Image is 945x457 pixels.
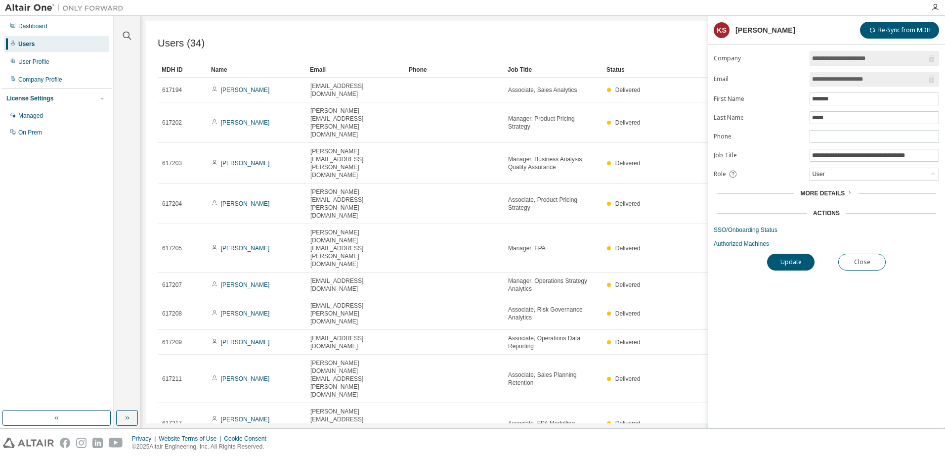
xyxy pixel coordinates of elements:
span: Delivered [615,119,641,126]
span: [PERSON_NAME][DOMAIN_NAME][EMAIL_ADDRESS][PERSON_NAME][DOMAIN_NAME] [310,359,400,399]
div: User Profile [18,58,49,66]
a: [PERSON_NAME] [221,339,270,346]
span: Delivered [615,200,641,207]
span: Delivered [615,87,641,93]
span: [EMAIL_ADDRESS][DOMAIN_NAME] [310,82,400,98]
p: © 2025 Altair Engineering, Inc. All Rights Reserved. [132,443,272,451]
a: [PERSON_NAME] [221,200,270,207]
div: Actions [813,209,840,217]
span: 617211 [162,375,182,383]
img: youtube.svg [109,438,123,448]
div: License Settings [6,94,53,102]
span: [EMAIL_ADDRESS][DOMAIN_NAME] [310,334,400,350]
span: 617217 [162,419,182,427]
a: Authorized Machines [714,240,939,248]
a: [PERSON_NAME] [221,310,270,317]
div: Job Title [508,62,599,78]
a: SSO/Onboarding Status [714,226,939,234]
div: Name [211,62,302,78]
span: 617208 [162,310,182,318]
span: [EMAIL_ADDRESS][PERSON_NAME][DOMAIN_NAME] [310,302,400,325]
label: Phone [714,133,804,140]
div: KS [714,22,730,38]
div: Privacy [132,435,159,443]
div: Managed [18,112,43,120]
div: User [811,169,826,180]
span: Delivered [615,245,641,252]
div: Cookie Consent [224,435,272,443]
span: [PERSON_NAME][EMAIL_ADDRESS][PERSON_NAME][DOMAIN_NAME] [310,188,400,220]
img: instagram.svg [76,438,86,448]
label: First Name [714,95,804,103]
span: More Details [800,190,845,197]
img: linkedin.svg [92,438,103,448]
a: [PERSON_NAME] [221,281,270,288]
span: Delivered [615,420,641,427]
div: On Prem [18,129,42,137]
span: 617202 [162,119,182,127]
label: Company [714,54,804,62]
span: Manager, Business Analysis Quality Assurance [508,155,598,171]
div: User [810,168,939,180]
span: Associate, Product Pricing Strategy [508,196,598,212]
label: Job Title [714,151,804,159]
div: Status [606,62,877,78]
span: Delivered [615,160,641,167]
span: 617203 [162,159,182,167]
span: Associate, Operations Data Reporting [508,334,598,350]
span: Delivered [615,339,641,346]
span: Manager, Operations Strategy Analytics [508,277,598,293]
span: Associate, Sales Analytics [508,86,577,94]
img: facebook.svg [60,438,70,448]
span: Associate, FPA Modelling [508,419,575,427]
div: Phone [409,62,500,78]
div: Dashboard [18,22,47,30]
span: Associate, Sales Planning Retention [508,371,598,387]
span: Manager, Product Pricing Strategy [508,115,598,131]
a: [PERSON_NAME] [221,375,270,382]
span: Delivered [615,310,641,317]
span: [PERSON_NAME][EMAIL_ADDRESS][PERSON_NAME][DOMAIN_NAME] [310,408,400,439]
span: 617209 [162,338,182,346]
button: Close [838,254,886,271]
span: 617205 [162,244,182,252]
span: [PERSON_NAME][EMAIL_ADDRESS][PERSON_NAME][DOMAIN_NAME] [310,147,400,179]
span: 617194 [162,86,182,94]
label: Last Name [714,114,804,122]
img: altair_logo.svg [3,438,54,448]
label: Email [714,75,804,83]
span: [EMAIL_ADDRESS][DOMAIN_NAME] [310,277,400,293]
img: Altair One [5,3,129,13]
span: Delivered [615,375,641,382]
span: Associate, Risk Governance Analytics [508,306,598,321]
a: [PERSON_NAME] [221,160,270,167]
button: Re-Sync from MDH [860,22,939,39]
span: 617204 [162,200,182,208]
span: Manager, FPA [508,244,546,252]
span: [PERSON_NAME][DOMAIN_NAME][EMAIL_ADDRESS][PERSON_NAME][DOMAIN_NAME] [310,228,400,268]
div: Company Profile [18,76,62,84]
div: Email [310,62,401,78]
div: Website Terms of Use [159,435,224,443]
span: Delivered [615,281,641,288]
span: Role [714,170,726,178]
a: [PERSON_NAME] [221,87,270,93]
span: Users (34) [158,38,205,49]
div: Users [18,40,35,48]
span: 617207 [162,281,182,289]
a: [PERSON_NAME] [221,119,270,126]
a: [PERSON_NAME] [PERSON_NAME] [212,416,269,431]
span: [PERSON_NAME][EMAIL_ADDRESS][PERSON_NAME][DOMAIN_NAME] [310,107,400,138]
a: [PERSON_NAME] [221,245,270,252]
div: [PERSON_NAME] [735,26,795,34]
button: Update [767,254,815,271]
div: MDH ID [162,62,203,78]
